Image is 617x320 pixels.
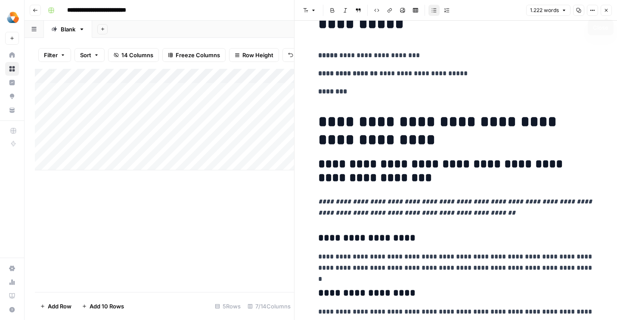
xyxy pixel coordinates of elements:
[5,7,19,28] button: Workspace: Milengo
[74,48,105,62] button: Sort
[244,299,294,313] div: 7/14 Columns
[530,6,559,14] span: 1.222 words
[211,299,244,313] div: 5 Rows
[5,275,19,289] a: Usage
[162,48,226,62] button: Freeze Columns
[526,5,570,16] button: 1.222 words
[5,103,19,117] a: Your Data
[5,262,19,275] a: Settings
[242,51,273,59] span: Row Height
[593,23,608,32] div: Close
[5,62,19,76] a: Browse
[229,48,279,62] button: Row Height
[5,48,19,62] a: Home
[5,76,19,89] a: Insights
[5,303,19,317] button: Help + Support
[35,299,77,313] button: Add Row
[44,21,92,38] a: Blank
[5,10,21,25] img: Milengo Logo
[80,51,91,59] span: Sort
[48,302,71,311] span: Add Row
[5,289,19,303] a: Learning Hub
[77,299,129,313] button: Add 10 Rows
[176,51,220,59] span: Freeze Columns
[44,51,58,59] span: Filter
[61,25,75,34] div: Blank
[108,48,159,62] button: 14 Columns
[5,89,19,103] a: Opportunities
[90,302,124,311] span: Add 10 Rows
[38,48,71,62] button: Filter
[121,51,153,59] span: 14 Columns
